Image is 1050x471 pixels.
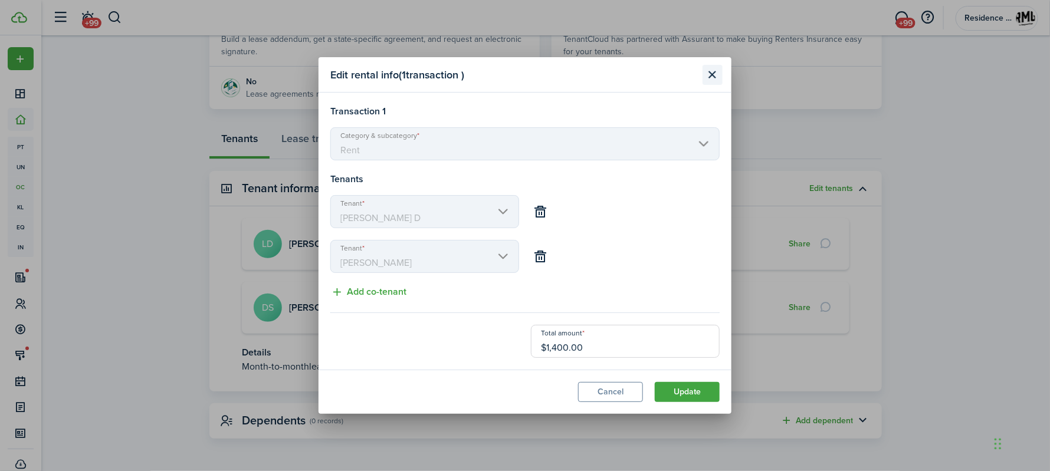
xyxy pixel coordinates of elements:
button: Remove tenant [531,246,551,266]
h4: Transaction 1 [330,104,386,118]
h4: Tenants [330,172,720,186]
input: 0.00 [531,325,720,358]
button: Close modal [703,65,723,85]
div: Drag [995,426,1002,462]
button: Update [655,382,720,402]
button: Cancel [578,382,643,402]
button: Remove tenant [531,202,551,222]
iframe: Chat Widget [991,414,1050,471]
modal-title: Edit rental info ( 1 transaction ) [330,63,700,86]
button: Add co-tenant [330,285,406,299]
accordion-content: Toggle accordion [330,127,720,358]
